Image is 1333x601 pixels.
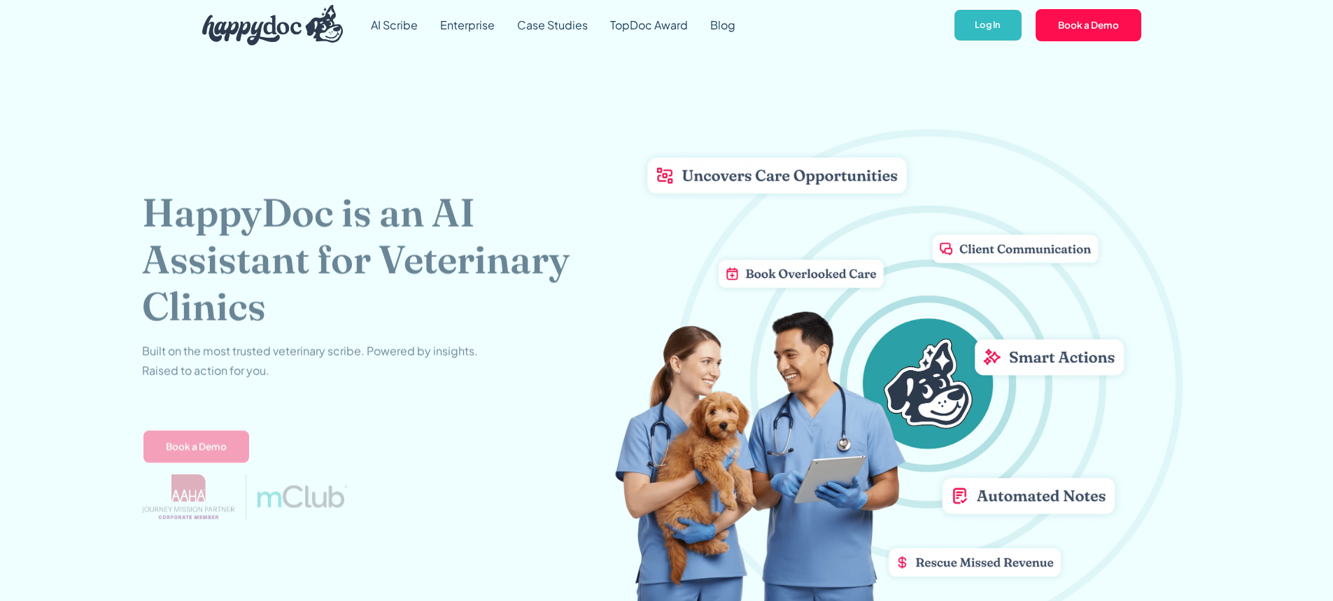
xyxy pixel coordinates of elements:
[142,474,234,518] img: AAHA Advantage logo
[257,485,346,507] img: mclub logo
[142,429,251,464] a: Book a Demo
[142,189,614,330] h1: HappyDoc is an AI Assistant for Veterinary Clinics
[953,8,1022,43] a: Log In
[191,1,344,49] a: home
[202,5,344,45] img: HappyDoc Logo: A happy dog with his ear up, listening.
[1034,8,1143,43] a: Book a Demo
[142,341,478,380] p: Built on the most trusted veterinary scribe. Powered by insights. Raised to action for you.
